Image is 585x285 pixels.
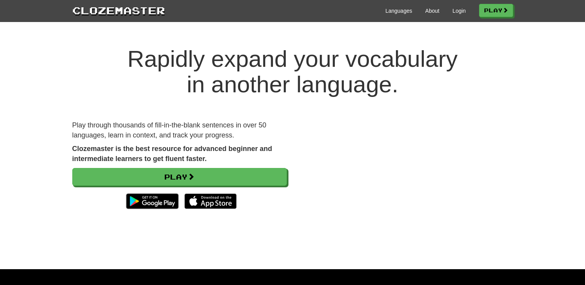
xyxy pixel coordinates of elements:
a: About [425,7,440,15]
img: Download_on_the_App_Store_Badge_US-UK_135x40-25178aeef6eb6b83b96f5f2d004eda3bffbb37122de64afbaef7... [184,193,237,209]
a: Play [479,4,513,17]
a: Play [72,168,287,186]
strong: Clozemaster is the best resource for advanced beginner and intermediate learners to get fluent fa... [72,145,272,163]
img: Get it on Google Play [122,190,182,213]
p: Play through thousands of fill-in-the-blank sentences in over 50 languages, learn in context, and... [72,120,287,140]
a: Login [452,7,466,15]
a: Clozemaster [72,3,165,17]
a: Languages [385,7,412,15]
